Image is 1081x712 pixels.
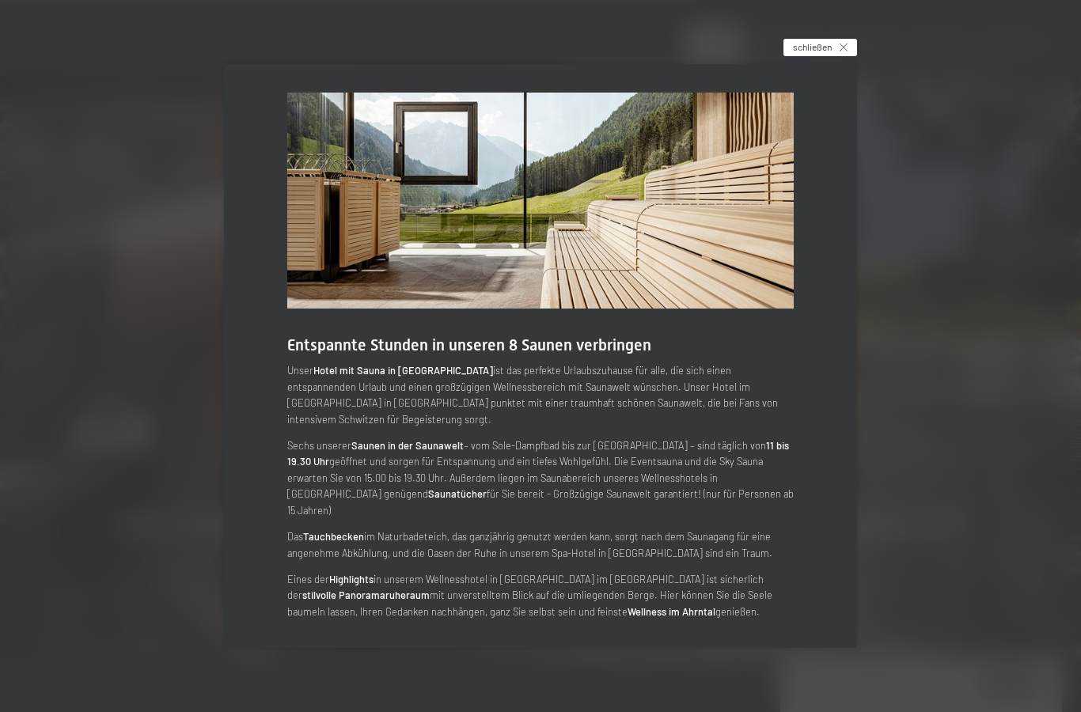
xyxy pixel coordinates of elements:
span: Entspannte Stunden in unseren 8 Saunen verbringen [287,335,651,354]
p: Eines der in unserem Wellnesshotel in [GEOGRAPHIC_DATA] im [GEOGRAPHIC_DATA] ist sicherlich der m... [287,571,794,619]
strong: Saunatücher [428,487,487,500]
strong: Wellness im Ahrntal [628,605,715,618]
strong: Hotel mit Sauna in [GEOGRAPHIC_DATA] [313,364,493,377]
p: Unser ist das perfekte Urlaubszuhause für alle, die sich einen entspannenden Urlaub und einen gro... [287,362,794,427]
span: schließen [793,40,832,54]
img: Wellnesshotels - Sauna - Entspannung - Ahrntal [287,93,794,309]
strong: Tauchbecken [303,530,364,543]
p: Das im Naturbadeteich, das ganzjährig genutzt werden kann, sorgt nach dem Saunagang für eine ange... [287,528,794,561]
p: Sechs unserer – vom Sole-Dampfbad bis zur [GEOGRAPHIC_DATA] – sind täglich von geöffnet und sorge... [287,437,794,518]
strong: Saunen in der Saunawelt [351,439,464,452]
strong: Highlights [329,573,374,585]
strong: stilvolle Panoramaruheraum [302,589,430,601]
